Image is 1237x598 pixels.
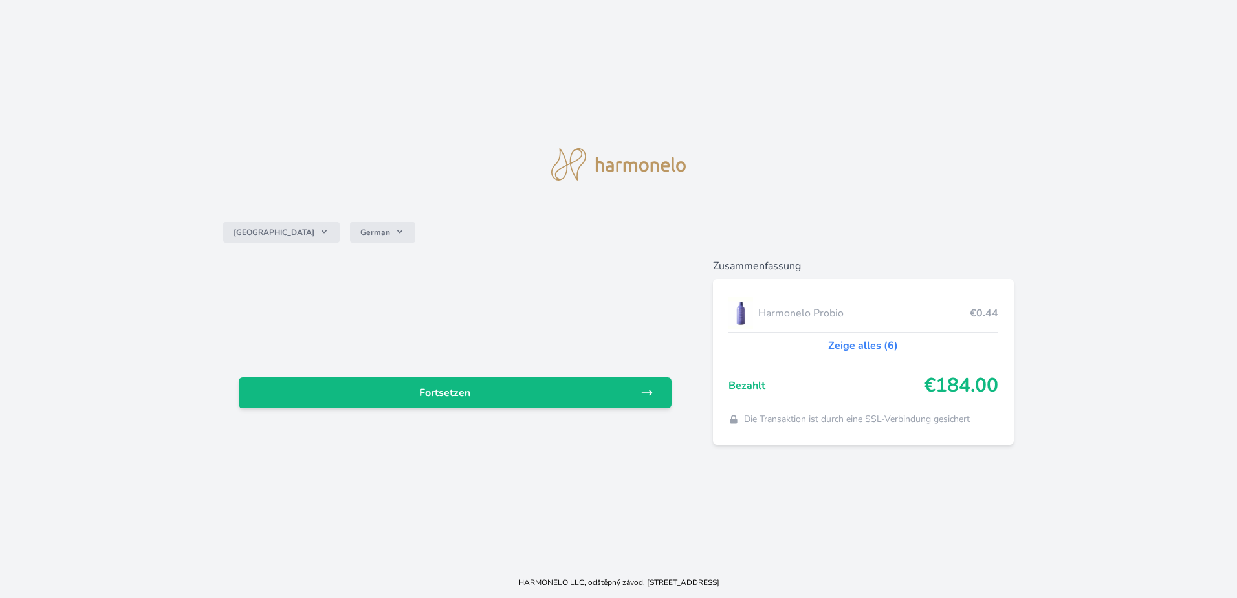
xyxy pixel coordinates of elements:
[249,385,640,401] span: Fortsetzen
[239,377,672,408] a: Fortsetzen
[728,297,753,329] img: CLEAN_PROBIO_se_stinem_x-lo.jpg
[970,305,998,321] span: €0.44
[350,222,415,243] button: German
[728,378,924,393] span: Bezahlt
[758,305,970,321] span: Harmonelo Probio
[551,148,686,181] img: logo.svg
[360,227,390,238] span: German
[828,338,898,353] a: Zeige alles (6)
[924,374,998,397] span: €184.00
[234,227,314,238] span: [GEOGRAPHIC_DATA]
[713,258,1014,274] h6: Zusammenfassung
[744,413,970,426] span: Die Transaktion ist durch eine SSL-Verbindung gesichert
[223,222,340,243] button: [GEOGRAPHIC_DATA]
